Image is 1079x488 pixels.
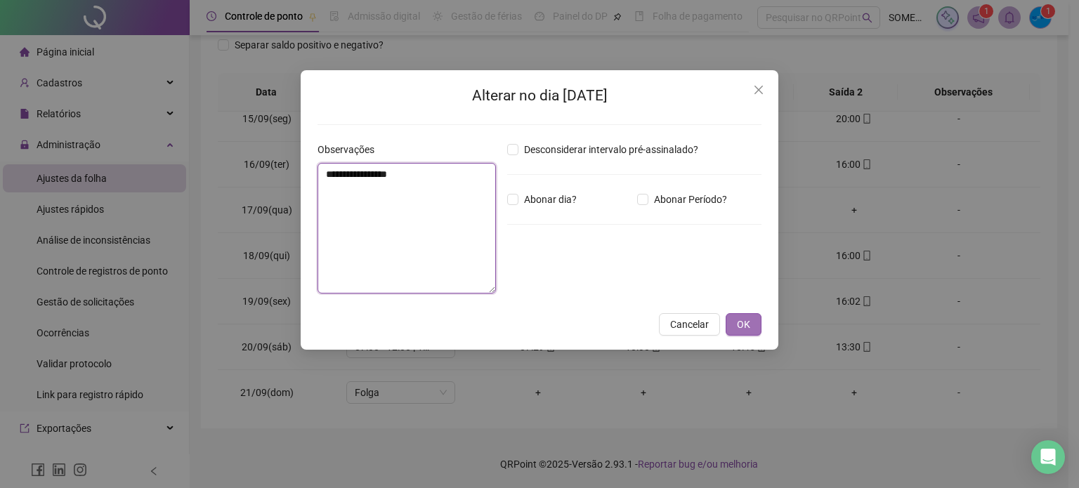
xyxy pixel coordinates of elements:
span: Abonar dia? [518,192,582,207]
button: Cancelar [659,313,720,336]
span: OK [737,317,750,332]
div: Open Intercom Messenger [1031,440,1065,474]
span: Desconsiderar intervalo pré-assinalado? [518,142,704,157]
span: Abonar Período? [648,192,733,207]
button: OK [726,313,761,336]
span: Cancelar [670,317,709,332]
h2: Alterar no dia [DATE] [318,84,761,107]
span: close [753,84,764,95]
button: Close [747,79,770,101]
label: Observações [318,142,384,157]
